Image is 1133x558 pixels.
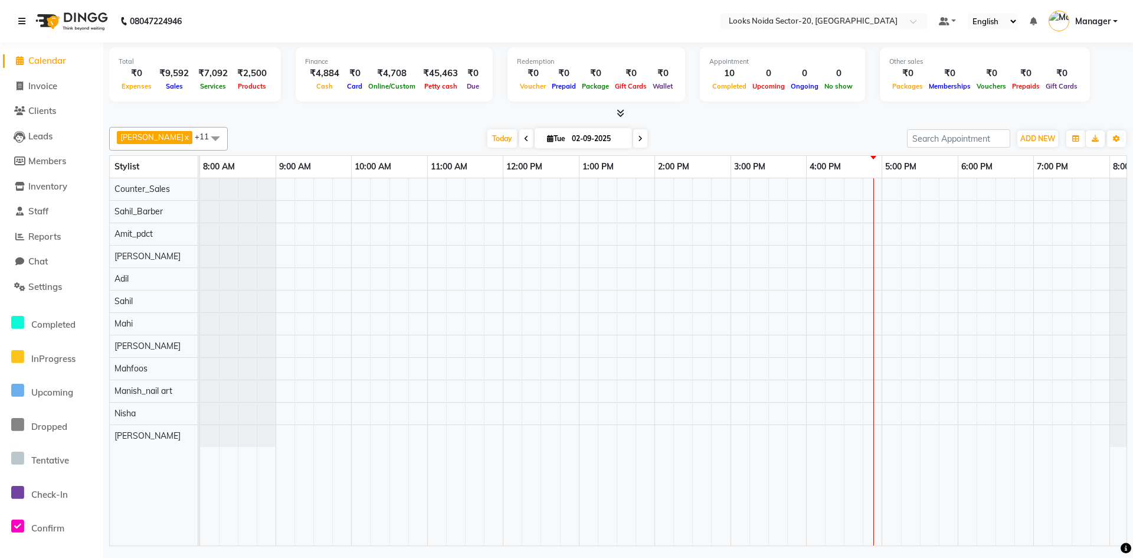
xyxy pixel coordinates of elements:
[114,251,181,262] span: [PERSON_NAME]
[3,230,100,244] a: Reports
[276,158,314,175] a: 9:00 AM
[3,80,100,93] a: Invoice
[974,82,1009,90] span: Vouchers
[958,158,996,175] a: 6:00 PM
[31,489,68,500] span: Check-In
[28,231,61,242] span: Reports
[313,82,336,90] span: Cash
[3,205,100,218] a: Staff
[31,353,76,364] span: InProgress
[28,80,57,92] span: Invoice
[709,57,856,67] div: Appointment
[421,82,460,90] span: Petty cash
[114,341,181,351] span: [PERSON_NAME]
[3,54,100,68] a: Calendar
[579,67,612,80] div: ₹0
[788,67,821,80] div: 0
[882,158,919,175] a: 5:00 PM
[114,229,153,239] span: Amit_pdct
[31,387,73,398] span: Upcoming
[749,82,788,90] span: Upcoming
[889,57,1080,67] div: Other sales
[114,296,133,306] span: Sahil
[3,155,100,168] a: Members
[163,82,186,90] span: Sales
[31,523,64,534] span: Confirm
[568,130,627,148] input: 2025-09-02
[709,67,749,80] div: 10
[926,67,974,80] div: ₹0
[650,82,676,90] span: Wallet
[974,67,1009,80] div: ₹0
[195,132,218,141] span: +11
[1075,15,1111,28] span: Manager
[28,205,48,217] span: Staff
[731,158,768,175] a: 3:00 PM
[114,430,181,441] span: [PERSON_NAME]
[1043,82,1080,90] span: Gift Cards
[200,158,238,175] a: 8:00 AM
[365,67,418,80] div: ₹4,708
[650,67,676,80] div: ₹0
[549,67,579,80] div: ₹0
[155,67,194,80] div: ₹9,592
[114,363,148,374] span: Mahfoos
[549,82,579,90] span: Prepaid
[3,180,100,194] a: Inventory
[30,5,111,38] img: logo
[130,5,182,38] b: 08047224946
[464,82,482,90] span: Due
[114,318,133,329] span: Mahi
[1017,130,1058,147] button: ADD NEW
[305,67,344,80] div: ₹4,884
[114,386,172,396] span: Manish_nail art
[544,134,568,143] span: Tue
[1049,11,1069,31] img: Manager
[3,105,100,118] a: Clients
[788,82,821,90] span: Ongoing
[28,281,62,292] span: Settings
[418,67,463,80] div: ₹45,463
[184,132,189,142] a: x
[655,158,692,175] a: 2:00 PM
[120,132,184,142] span: [PERSON_NAME]
[119,67,155,80] div: ₹0
[31,421,67,432] span: Dropped
[1034,158,1071,175] a: 7:00 PM
[3,130,100,143] a: Leads
[463,67,483,80] div: ₹0
[487,129,517,148] span: Today
[517,67,549,80] div: ₹0
[28,55,66,66] span: Calendar
[28,105,56,116] span: Clients
[114,206,163,217] span: Sahil_Barber
[28,130,53,142] span: Leads
[579,158,617,175] a: 1:00 PM
[114,408,136,419] span: Nisha
[1020,134,1055,143] span: ADD NEW
[344,82,365,90] span: Card
[3,255,100,269] a: Chat
[807,158,844,175] a: 4:00 PM
[428,158,470,175] a: 11:00 AM
[197,82,229,90] span: Services
[517,82,549,90] span: Voucher
[194,67,233,80] div: ₹7,092
[3,280,100,294] a: Settings
[233,67,271,80] div: ₹2,500
[821,67,856,80] div: 0
[114,161,139,172] span: Stylist
[1009,82,1043,90] span: Prepaids
[31,319,76,330] span: Completed
[28,256,48,267] span: Chat
[28,155,66,167] span: Members
[1043,67,1080,80] div: ₹0
[114,184,170,194] span: Counter_Sales
[612,67,650,80] div: ₹0
[907,129,1010,148] input: Search Appointment
[352,158,394,175] a: 10:00 AM
[344,67,365,80] div: ₹0
[305,57,483,67] div: Finance
[114,273,129,284] span: Adil
[821,82,856,90] span: No show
